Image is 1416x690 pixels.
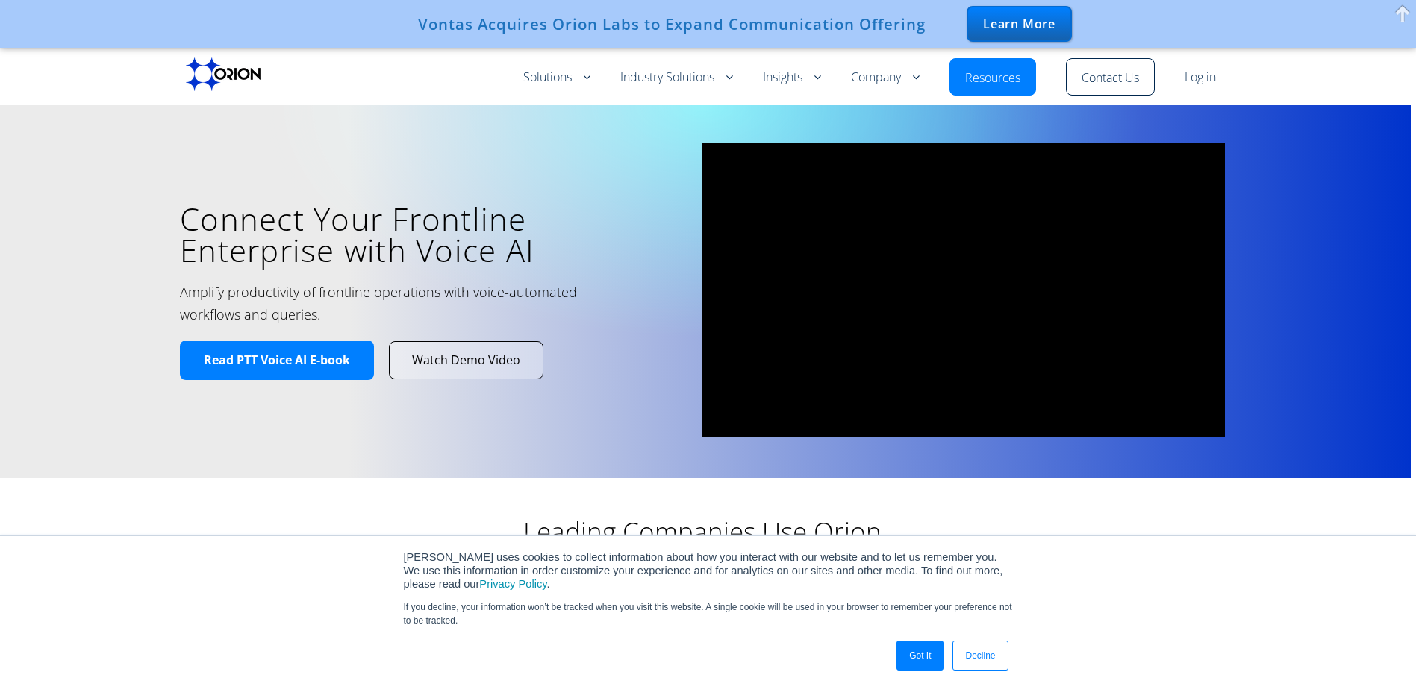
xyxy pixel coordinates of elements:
[180,281,628,326] h2: Amplify productivity of frontline operations with voice-automated workflows and queries.
[967,6,1072,42] div: Learn More
[965,69,1020,87] a: Resources
[896,641,944,671] a: Got It
[180,203,680,266] h1: Connect Your Frontline Enterprise with Voice AI
[180,341,374,380] a: Read PTT Voice AI E-book
[952,641,1008,671] a: Decline
[479,578,546,590] a: Privacy Policy
[404,600,1013,627] p: If you decline, your information won’t be tracked when you visit this website. A single cookie wi...
[1185,69,1216,87] a: Log in
[186,57,261,91] img: Orion labs Black logo
[390,342,543,379] a: Watch Demo Video
[620,69,733,87] a: Industry Solutions
[412,352,520,368] span: Watch Demo Video
[1082,69,1139,87] a: Contact Us
[404,551,1003,590] span: [PERSON_NAME] uses cookies to collect information about how you interact with our website and to ...
[204,352,350,368] span: Read PTT Voice AI E-book
[418,15,926,33] div: Vontas Acquires Orion Labs to Expand Communication Offering
[1341,618,1416,690] iframe: Chat Widget
[404,515,1001,548] h2: Leading Companies Use Orion
[523,69,590,87] a: Solutions
[702,143,1225,437] iframe: vimeo Video Player
[763,69,821,87] a: Insights
[851,69,920,87] a: Company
